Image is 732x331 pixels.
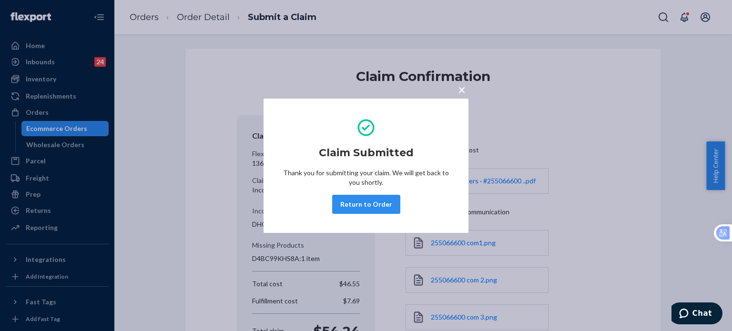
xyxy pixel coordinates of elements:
[671,302,722,326] iframe: Opens a widget where you can chat to one of our agents
[332,195,400,214] button: Return to Order
[319,145,414,160] h2: Claim Submitted
[283,168,449,187] p: Thank you for submitting your claim. We will get back to you shortly.
[458,81,466,98] span: ×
